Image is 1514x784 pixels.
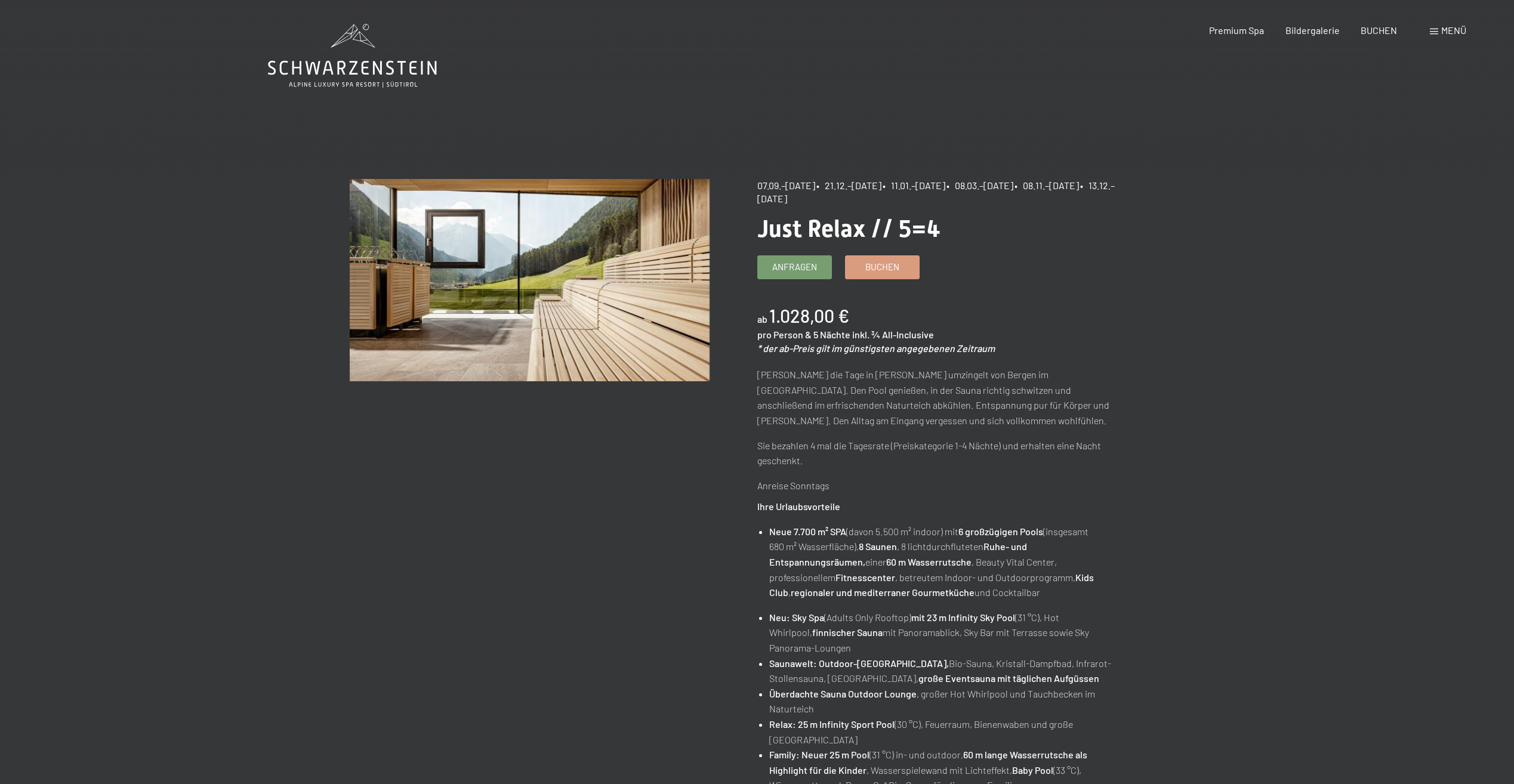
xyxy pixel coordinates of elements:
strong: mit 23 m Infinity Sky Pool [911,612,1015,623]
span: • 11.01.–[DATE] [883,180,945,191]
span: ab [757,313,767,325]
span: • 21.12.–[DATE] [816,180,881,191]
img: Just Relax // 5=4 [350,179,710,381]
a: Buchen [846,256,919,279]
a: Bildergalerie [1285,24,1340,36]
b: 1.028,00 € [769,305,849,326]
span: Buchen [865,261,899,273]
span: Just Relax // 5=4 [757,215,941,243]
strong: Fitnesscenter [835,572,895,583]
strong: Neue 7.700 m² SPA [769,526,846,537]
span: inkl. ¾ All-Inclusive [852,329,934,340]
strong: Relax: 25 m Infinity Sport Pool [769,718,895,730]
strong: 60 m Wasserrutsche [886,556,972,567]
strong: Family: Neuer 25 m Pool [769,749,869,760]
strong: 8 Saunen [859,541,897,552]
em: * der ab-Preis gilt im günstigsten angegebenen Zeitraum [757,342,995,354]
span: pro Person & [757,329,812,340]
a: BUCHEN [1361,24,1397,36]
strong: Saunawelt: Outdoor-[GEOGRAPHIC_DATA], [769,658,949,669]
span: Anfragen [772,261,817,273]
span: Menü [1441,24,1466,36]
li: Bio-Sauna, Kristall-Dampfbad, Infrarot-Stollensauna, [GEOGRAPHIC_DATA], [769,656,1117,686]
p: [PERSON_NAME] die Tage in [PERSON_NAME] umzingelt von Bergen im [GEOGRAPHIC_DATA]. Den Pool genie... [757,367,1117,428]
strong: große Eventsauna mit täglichen Aufgüssen [918,672,1099,684]
strong: Neu: Sky Spa [769,612,824,623]
span: 5 Nächte [813,329,850,340]
li: , großer Hot Whirlpool und Tauchbecken im Naturteich [769,686,1117,717]
a: Anfragen [758,256,831,279]
li: (30 °C), Feuerraum, Bienenwaben und große [GEOGRAPHIC_DATA] [769,717,1117,747]
p: Anreise Sonntags [757,478,1117,493]
span: • 08.03.–[DATE] [946,180,1013,191]
strong: regionaler und mediterraner Gourmetküche [791,587,975,598]
strong: finnischer Sauna [812,626,883,638]
span: • 08.11.–[DATE] [1015,180,1079,191]
strong: 6 großzügigen Pools [958,526,1043,537]
strong: Überdachte Sauna Outdoor Lounge [769,688,917,699]
li: (davon 5.500 m² indoor) mit (insgesamt 680 m² Wasserfläche), , 8 lichtdurchfluteten einer , Beaut... [769,524,1117,600]
a: Premium Spa [1209,24,1264,36]
li: (Adults Only Rooftop) (31 °C), Hot Whirlpool, mit Panoramablick, Sky Bar mit Terrasse sowie Sky P... [769,610,1117,656]
strong: Baby Pool [1012,764,1053,776]
strong: Ihre Urlaubsvorteile [757,501,840,512]
strong: 60 m lange Wasserrutsche als Highlight für die Kinder [769,749,1087,776]
span: 07.09.–[DATE] [757,180,815,191]
p: Sie bezahlen 4 mal die Tagesrate (Preiskategorie 1-4 Nächte) und erhalten eine Nacht geschenkt. [757,438,1117,468]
